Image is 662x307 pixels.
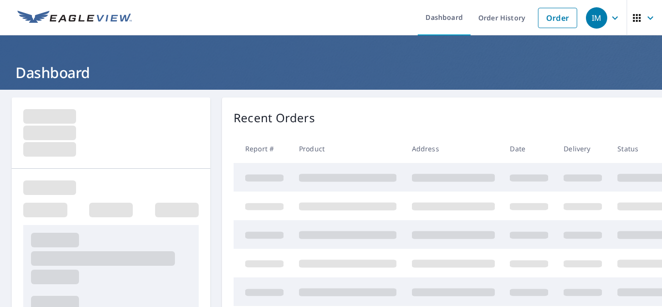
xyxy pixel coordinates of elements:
img: EV Logo [17,11,132,25]
th: Delivery [556,134,610,163]
th: Product [291,134,404,163]
th: Date [502,134,556,163]
th: Address [404,134,503,163]
p: Recent Orders [234,109,315,127]
div: IM [586,7,607,29]
h1: Dashboard [12,63,650,82]
th: Report # [234,134,291,163]
a: Order [538,8,577,28]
